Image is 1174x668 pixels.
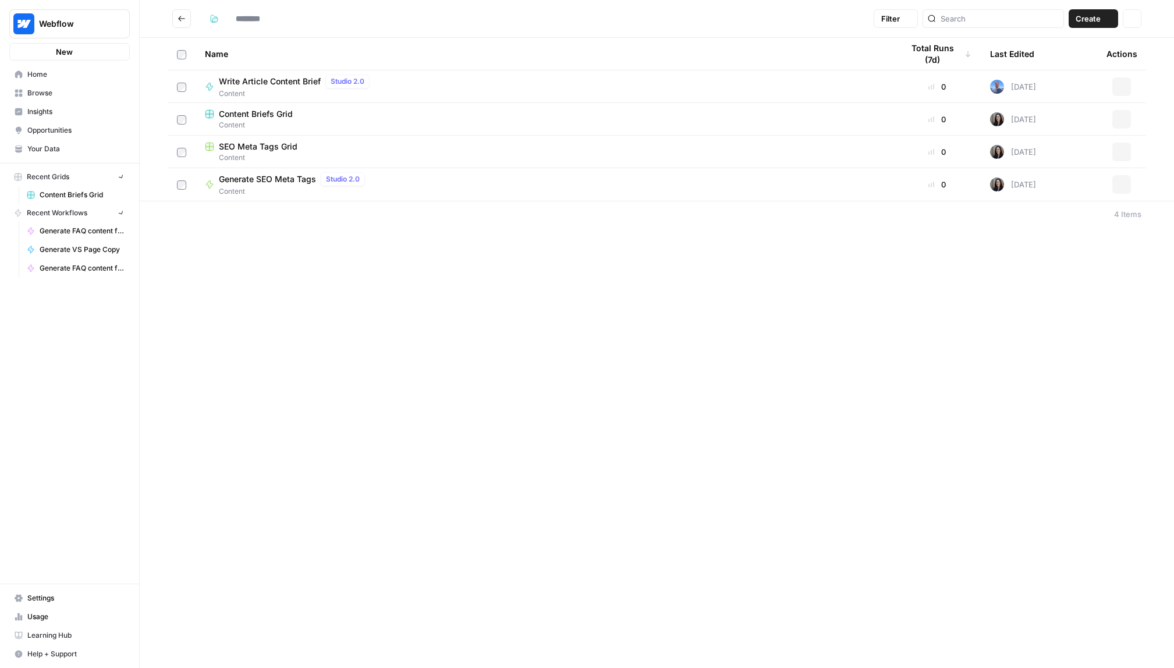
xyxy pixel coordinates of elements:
a: Your Data [9,140,130,158]
span: Content [219,186,370,197]
span: Content Briefs Grid [219,108,293,120]
span: Browse [27,88,125,98]
a: Opportunities [9,121,130,140]
span: Studio 2.0 [331,76,364,87]
span: Webflow [39,18,109,30]
img: m6v5pme5aerzgxq12grlte2ge8nl [990,145,1004,159]
div: 0 [903,81,971,93]
span: Content [205,152,884,163]
span: Content Briefs Grid [40,190,125,200]
button: Help + Support [9,645,130,663]
button: Workspace: Webflow [9,9,130,38]
button: New [9,43,130,61]
button: Create [1069,9,1118,28]
span: Opportunities [27,125,125,136]
span: Studio 2.0 [326,174,360,184]
div: Total Runs (7d) [903,38,971,70]
span: Recent Workflows [27,208,87,218]
div: [DATE] [990,80,1036,94]
span: Generate VS Page Copy [40,244,125,255]
span: Generate SEO Meta Tags [219,173,316,185]
span: Your Data [27,144,125,154]
div: 0 [903,179,971,190]
a: Usage [9,607,130,626]
div: Actions [1106,38,1137,70]
input: Search [941,13,1059,24]
span: Learning Hub [27,630,125,641]
button: Recent Workflows [9,204,130,222]
img: m6v5pme5aerzgxq12grlte2ge8nl [990,177,1004,191]
a: Learning Hub [9,626,130,645]
a: Insights [9,102,130,121]
a: Generate SEO Meta TagsStudio 2.0Content [205,172,884,197]
div: [DATE] [990,177,1036,191]
span: Recent Grids [27,172,69,182]
span: Usage [27,612,125,622]
span: Insights [27,106,125,117]
a: Home [9,65,130,84]
span: Write Article Content Brief [219,76,321,87]
div: 0 [903,146,971,158]
a: Browse [9,84,130,102]
span: Create [1076,13,1101,24]
button: Go back [172,9,191,28]
div: 4 Items [1114,208,1141,220]
div: [DATE] [990,112,1036,126]
a: Settings [9,589,130,607]
button: Recent Grids [9,168,130,186]
span: Content [219,88,374,99]
div: [DATE] [990,145,1036,159]
span: Generate FAQ content for AEO [Product/Features] [40,226,125,236]
span: Settings [27,593,125,603]
span: New [56,46,73,58]
div: Last Edited [990,38,1034,70]
div: Name [205,38,884,70]
img: Webflow Logo [13,13,34,34]
button: Filter [874,9,918,28]
div: 0 [903,113,971,125]
a: Generate FAQ content for AEO [Product/Features] [22,222,130,240]
a: Write Article Content BriefStudio 2.0Content [205,74,884,99]
span: Content [205,120,884,130]
span: Filter [881,13,900,24]
img: m6v5pme5aerzgxq12grlte2ge8nl [990,112,1004,126]
a: Generate FAQ content for AEO [Blog] [22,259,130,278]
span: Help + Support [27,649,125,659]
a: Content Briefs GridContent [205,108,884,130]
a: Generate VS Page Copy [22,240,130,259]
a: SEO Meta Tags GridContent [205,141,884,163]
span: Home [27,69,125,80]
img: 7bc35wype9rgbomcem5uxsgt1y12 [990,80,1004,94]
span: SEO Meta Tags Grid [219,141,297,152]
span: Generate FAQ content for AEO [Blog] [40,263,125,273]
a: Content Briefs Grid [22,186,130,204]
